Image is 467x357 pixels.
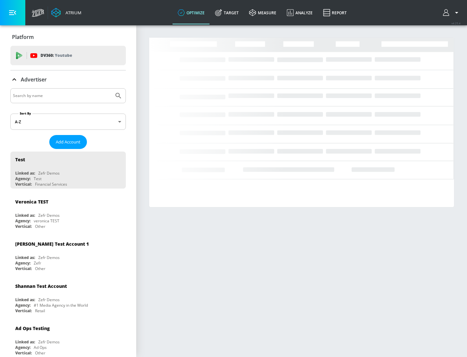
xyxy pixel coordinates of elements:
[38,297,60,302] div: Zefr Demos
[15,218,30,224] div: Agency:
[49,135,87,149] button: Add Account
[15,260,30,266] div: Agency:
[15,266,32,271] div: Vertical:
[15,176,30,181] div: Agency:
[34,176,42,181] div: Test
[15,283,67,289] div: Shannan Test Account
[10,236,126,273] div: [PERSON_NAME] Test Account 1Linked as:Zefr DemosAgency:ZefrVertical:Other
[10,114,126,130] div: A-Z
[10,152,126,189] div: TestLinked as:Zefr DemosAgency:TestVertical:Financial Services
[15,255,35,260] div: Linked as:
[35,266,45,271] div: Other
[10,194,126,231] div: Veronica TESTLinked as:Zefr DemosAgency:veronica TESTVertical:Other
[210,1,244,24] a: Target
[318,1,352,24] a: Report
[15,339,35,345] div: Linked as:
[34,302,88,308] div: #1 Media Agency in the World
[34,218,59,224] div: veronica TEST
[15,241,89,247] div: [PERSON_NAME] Test Account 1
[15,224,32,229] div: Vertical:
[15,156,25,163] div: Test
[10,278,126,315] div: Shannan Test AccountLinked as:Zefr DemosAgency:#1 Media Agency in the WorldVertical:Retail
[38,213,60,218] div: Zefr Demos
[10,70,126,89] div: Advertiser
[35,308,45,314] div: Retail
[15,297,35,302] div: Linked as:
[56,138,80,146] span: Add Account
[15,308,32,314] div: Vertical:
[15,325,50,331] div: Ad Ops Testing
[10,46,126,65] div: DV360: Youtube
[35,350,45,356] div: Other
[38,255,60,260] div: Zefr Demos
[21,76,47,83] p: Advertiser
[15,213,35,218] div: Linked as:
[10,28,126,46] div: Platform
[63,10,81,16] div: Atrium
[35,181,67,187] div: Financial Services
[18,111,32,116] label: Sort By
[55,52,72,59] p: Youtube
[34,345,47,350] div: Ad Ops
[38,339,60,345] div: Zefr Demos
[35,224,45,229] div: Other
[15,302,30,308] div: Agency:
[15,350,32,356] div: Vertical:
[15,170,35,176] div: Linked as:
[173,1,210,24] a: optimize
[51,8,81,18] a: Atrium
[15,199,48,205] div: Veronica TEST
[13,92,111,100] input: Search by name
[34,260,41,266] div: Zefr
[15,181,32,187] div: Vertical:
[281,1,318,24] a: Analyze
[38,170,60,176] div: Zefr Demos
[41,52,72,59] p: DV360:
[15,345,30,350] div: Agency:
[244,1,281,24] a: measure
[12,33,34,41] p: Platform
[451,21,461,25] span: v 4.25.4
